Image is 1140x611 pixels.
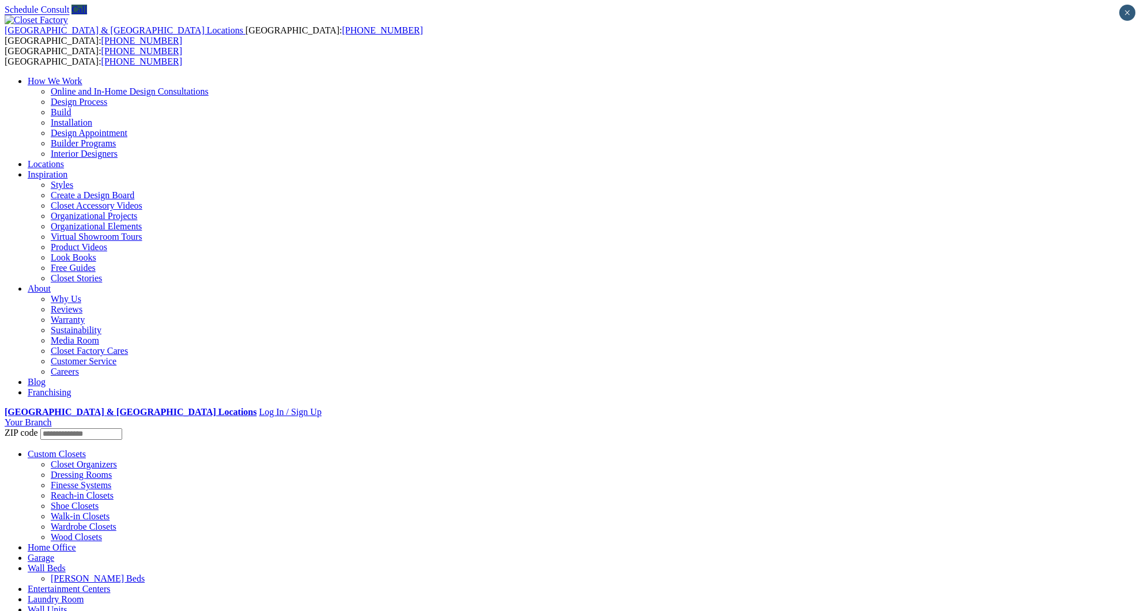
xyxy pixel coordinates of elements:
a: Design Appointment [51,128,127,138]
a: Reviews [51,304,82,314]
a: [PHONE_NUMBER] [101,36,182,46]
input: Enter your Zip code [40,428,122,440]
a: Your Branch [5,417,51,427]
a: Styles [51,180,73,190]
button: Close [1119,5,1135,21]
a: Customer Service [51,356,116,366]
a: Inspiration [28,169,67,179]
a: Blog [28,377,46,387]
a: Careers [51,367,79,376]
a: Custom Closets [28,449,86,459]
a: Entertainment Centers [28,584,111,594]
a: Closet Organizers [51,459,117,469]
a: Shoe Closets [51,501,99,511]
a: Installation [51,118,92,127]
span: [GEOGRAPHIC_DATA]: [GEOGRAPHIC_DATA]: [5,25,423,46]
a: Look Books [51,252,96,262]
a: Schedule Consult [5,5,69,14]
a: [GEOGRAPHIC_DATA] & [GEOGRAPHIC_DATA] Locations [5,407,256,417]
a: Why Us [51,294,81,304]
a: Build [51,107,71,117]
a: Wardrobe Closets [51,522,116,531]
a: Virtual Showroom Tours [51,232,142,242]
a: Wood Closets [51,532,102,542]
a: Product Videos [51,242,107,252]
a: Closet Factory Cares [51,346,128,356]
a: Finesse Systems [51,480,111,490]
a: Garage [28,553,54,563]
a: [GEOGRAPHIC_DATA] & [GEOGRAPHIC_DATA] Locations [5,25,246,35]
a: Create a Design Board [51,190,134,200]
a: Laundry Room [28,594,84,604]
a: Design Process [51,97,107,107]
span: [GEOGRAPHIC_DATA] & [GEOGRAPHIC_DATA] Locations [5,25,243,35]
a: Warranty [51,315,85,325]
a: Organizational Elements [51,221,142,231]
a: How We Work [28,76,82,86]
a: Closet Accessory Videos [51,201,142,210]
a: Builder Programs [51,138,116,148]
a: Call [71,5,87,14]
a: [PHONE_NUMBER] [101,56,182,66]
span: ZIP code [5,428,38,437]
a: Log In / Sign Up [259,407,321,417]
a: Closet Stories [51,273,102,283]
a: Interior Designers [51,149,118,159]
a: Sustainability [51,325,101,335]
a: Locations [28,159,64,169]
a: [PHONE_NUMBER] [101,46,182,56]
a: About [28,284,51,293]
a: Home Office [28,542,76,552]
a: Organizational Projects [51,211,137,221]
a: Reach-in Closets [51,491,114,500]
span: [GEOGRAPHIC_DATA]: [GEOGRAPHIC_DATA]: [5,46,182,66]
a: Wall Beds [28,563,66,573]
img: Closet Factory [5,15,68,25]
a: Walk-in Closets [51,511,110,521]
a: Media Room [51,335,99,345]
a: Dressing Rooms [51,470,112,480]
a: Free Guides [51,263,96,273]
a: Online and In-Home Design Consultations [51,86,209,96]
a: Franchising [28,387,71,397]
a: [PERSON_NAME] Beds [51,574,145,583]
a: [PHONE_NUMBER] [342,25,422,35]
